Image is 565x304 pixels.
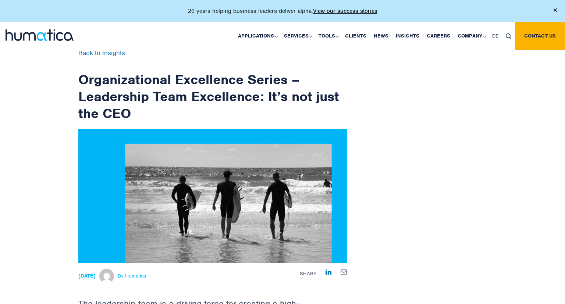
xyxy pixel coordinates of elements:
[78,129,347,263] img: ndetails
[423,22,454,50] a: Careers
[492,33,498,39] span: DE
[392,22,423,50] a: Insights
[341,22,370,50] a: Clients
[488,22,502,50] a: DE
[370,22,392,50] a: News
[280,22,315,50] a: Services
[234,22,280,50] a: Applications
[454,22,488,50] a: Company
[515,22,565,50] a: Contact us
[188,7,377,15] p: 20 years helping business leaders deliver alpha.
[78,49,125,57] a: Back to Insights
[78,50,347,122] h1: Organizational Excellence Series – Leadership Team Excellence: It’s not just the CEO
[315,22,341,50] a: Tools
[99,269,114,283] img: Michael Hillington
[506,33,511,39] img: search_icon
[118,273,146,279] span: By Humatica
[341,269,347,274] img: mailby
[313,7,377,15] a: View our success stories
[341,269,347,275] a: Share by E-Mail
[6,29,74,41] img: logo
[300,271,316,277] span: Share
[78,273,96,279] strong: [DATE]
[326,269,331,275] img: Share on LinkedIn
